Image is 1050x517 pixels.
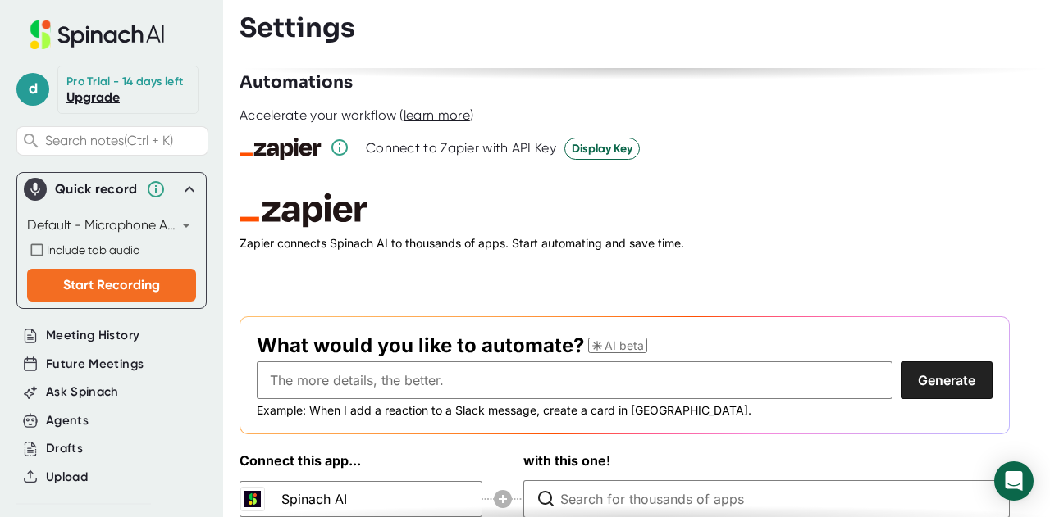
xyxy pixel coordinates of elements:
h3: Settings [240,12,355,43]
span: Include tab audio [47,243,139,256]
button: Upload [46,468,88,487]
div: Open Intercom Messenger [994,461,1034,501]
h3: Automations [240,70,353,95]
button: Drafts [46,439,83,458]
div: Quick record [55,181,138,197]
button: Display Key [564,138,640,160]
span: d [16,73,49,106]
span: learn more [404,107,470,123]
div: Accelerate your workflow ( ) [240,107,473,124]
button: Start Recording [27,269,196,302]
div: Quick record [24,173,199,206]
button: Ask Spinach [46,383,119,401]
div: Connect to Zapier with API Key [366,140,556,156]
span: Start Recording [63,277,160,293]
span: Display Key [572,140,632,157]
div: Pro Trial - 14 days left [66,75,183,89]
button: Future Meetings [46,355,144,374]
a: Upgrade [66,89,120,105]
button: Agents [46,411,89,430]
button: Meeting History [46,326,139,345]
span: Search notes (Ctrl + K) [45,133,173,148]
div: Default - Microphone Array (Realtek(R) Audio) [27,212,196,238]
